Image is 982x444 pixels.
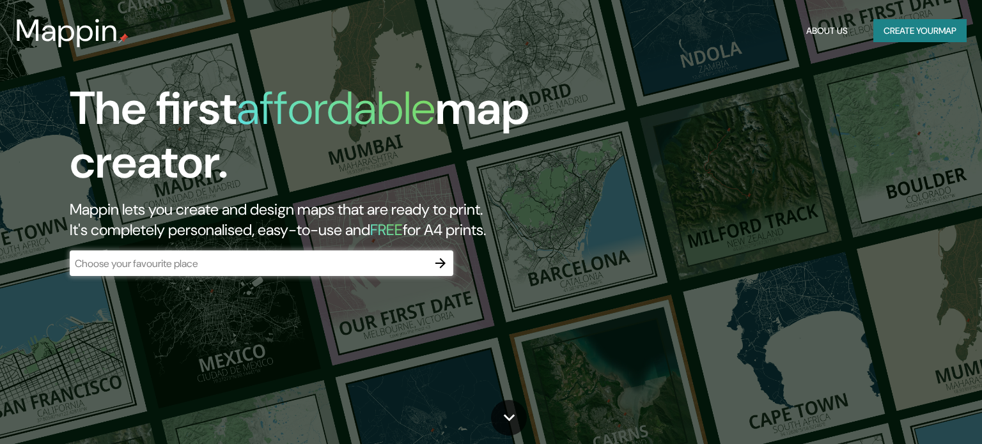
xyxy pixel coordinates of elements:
button: About Us [801,19,853,43]
h1: The first map creator. [70,82,561,199]
h3: Mappin [15,13,118,49]
h2: Mappin lets you create and design maps that are ready to print. It's completely personalised, eas... [70,199,561,240]
h5: FREE [370,220,403,240]
button: Create yourmap [873,19,967,43]
input: Choose your favourite place [70,256,428,271]
h1: affordable [237,79,435,138]
img: mappin-pin [118,33,129,43]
